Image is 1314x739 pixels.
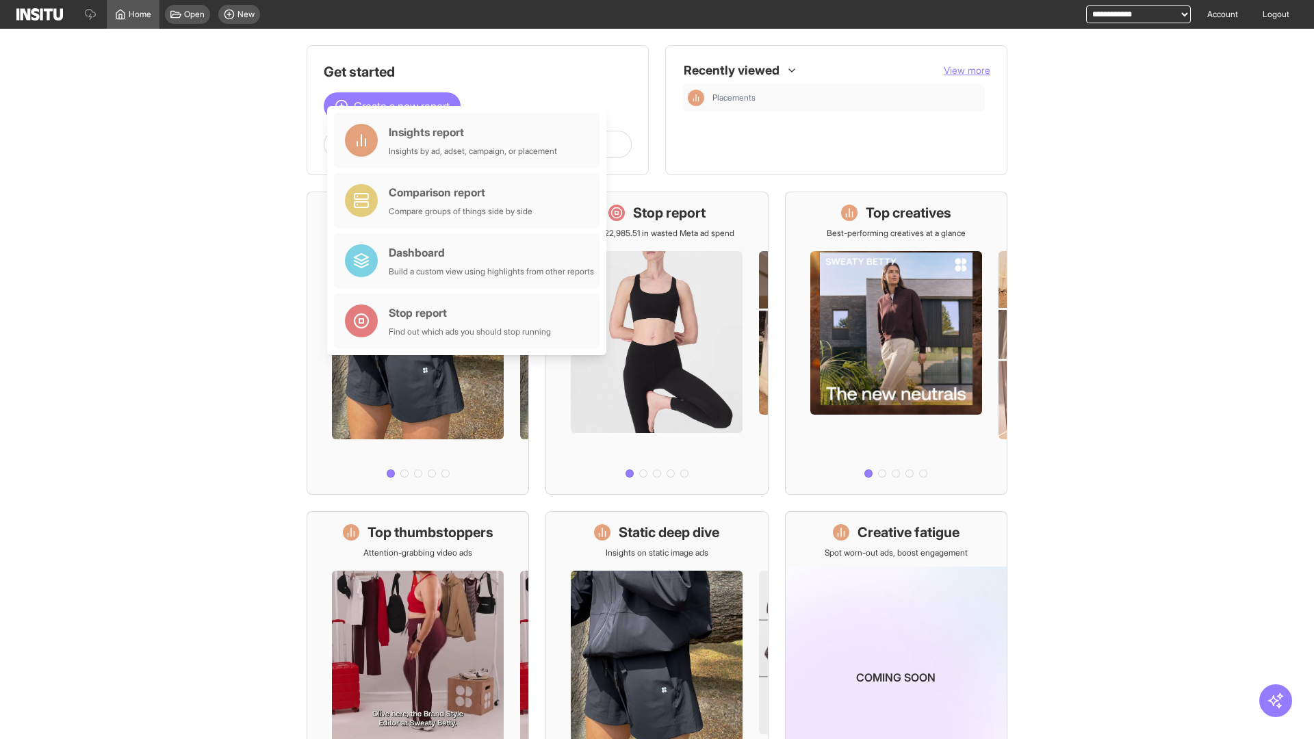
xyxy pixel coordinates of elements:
[944,64,990,76] span: View more
[184,9,205,20] span: Open
[389,244,594,261] div: Dashboard
[545,192,768,495] a: Stop reportSave £22,985.51 in wasted Meta ad spend
[944,64,990,77] button: View more
[354,98,450,114] span: Create a new report
[363,547,472,558] p: Attention-grabbing video ads
[324,62,632,81] h1: Get started
[389,266,594,277] div: Build a custom view using highlights from other reports
[307,192,529,495] a: What's live nowSee all active ads instantly
[368,523,493,542] h1: Top thumbstoppers
[129,9,151,20] span: Home
[580,228,734,239] p: Save £22,985.51 in wasted Meta ad spend
[619,523,719,542] h1: Static deep dive
[389,206,532,217] div: Compare groups of things side by side
[785,192,1007,495] a: Top creativesBest-performing creatives at a glance
[866,203,951,222] h1: Top creatives
[324,92,461,120] button: Create a new report
[237,9,255,20] span: New
[827,228,966,239] p: Best-performing creatives at a glance
[633,203,706,222] h1: Stop report
[389,124,557,140] div: Insights report
[712,92,979,103] span: Placements
[389,304,551,321] div: Stop report
[389,184,532,200] div: Comparison report
[16,8,63,21] img: Logo
[688,90,704,106] div: Insights
[389,326,551,337] div: Find out which ads you should stop running
[389,146,557,157] div: Insights by ad, adset, campaign, or placement
[606,547,708,558] p: Insights on static image ads
[712,92,756,103] span: Placements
